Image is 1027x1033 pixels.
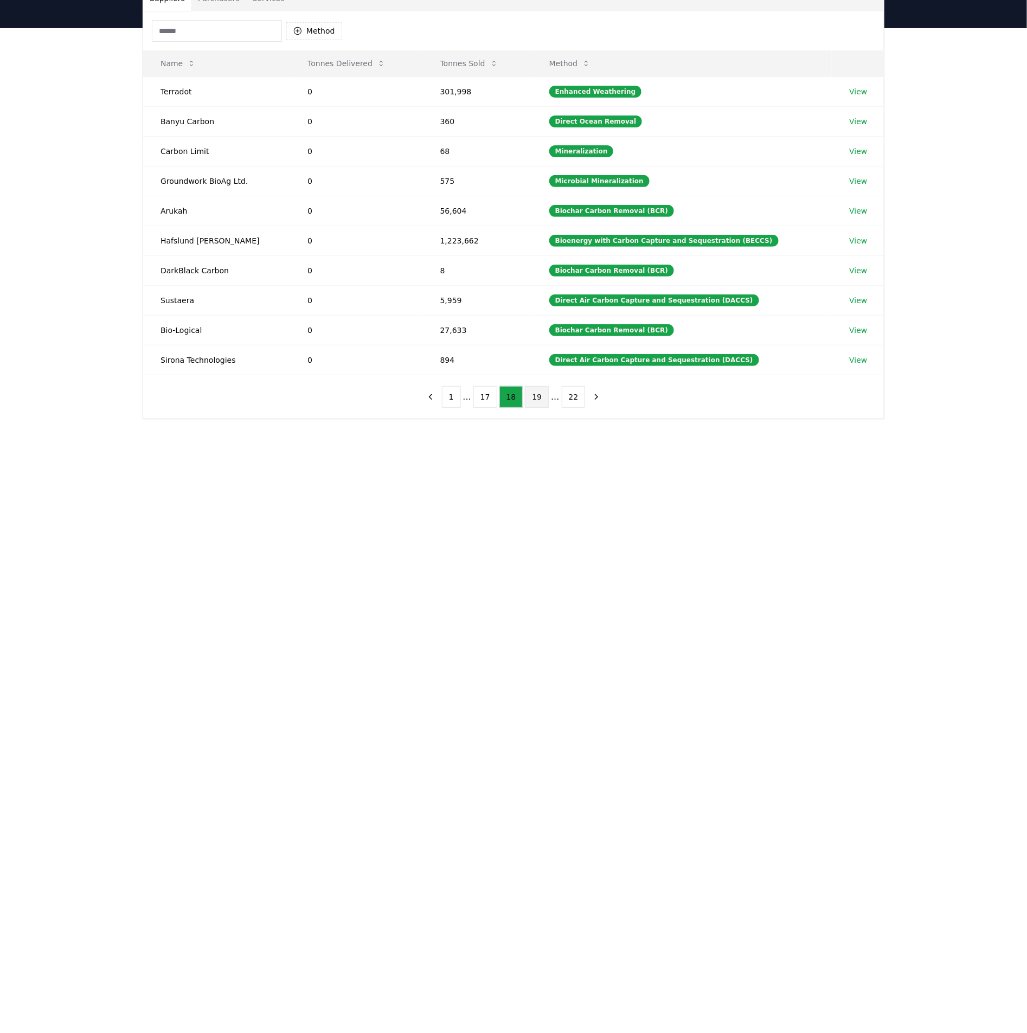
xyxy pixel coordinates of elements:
button: Tonnes Sold [432,53,507,74]
td: 360 [423,106,532,136]
button: Tonnes Delivered [299,53,394,74]
button: Method [541,53,600,74]
a: View [849,325,867,336]
a: View [849,235,867,246]
a: View [849,265,867,276]
td: 0 [290,106,422,136]
td: Bio-Logical [143,315,290,345]
td: DarkBlack Carbon [143,255,290,285]
div: Bioenergy with Carbon Capture and Sequestration (BECCS) [549,235,779,247]
button: previous page [421,386,440,408]
td: 0 [290,76,422,106]
td: 0 [290,226,422,255]
button: 22 [562,386,586,408]
div: Direct Air Carbon Capture and Sequestration (DACCS) [549,354,759,366]
td: Hafslund [PERSON_NAME] [143,226,290,255]
td: 894 [423,345,532,375]
li: ... [551,390,559,403]
div: Direct Ocean Removal [549,116,643,127]
a: View [849,295,867,306]
td: Sustaera [143,285,290,315]
td: 575 [423,166,532,196]
td: 0 [290,255,422,285]
td: 56,604 [423,196,532,226]
td: Sirona Technologies [143,345,290,375]
div: Mineralization [549,145,614,157]
button: next page [587,386,606,408]
td: 0 [290,285,422,315]
td: Banyu Carbon [143,106,290,136]
button: 19 [525,386,549,408]
td: 1,223,662 [423,226,532,255]
div: Biochar Carbon Removal (BCR) [549,265,674,277]
td: 0 [290,136,422,166]
button: 17 [473,386,497,408]
td: Terradot [143,76,290,106]
td: 0 [290,315,422,345]
button: Name [152,53,204,74]
td: 0 [290,196,422,226]
div: Microbial Mineralization [549,175,650,187]
td: 0 [290,166,422,196]
button: Method [286,22,342,40]
a: View [849,206,867,216]
a: View [849,86,867,97]
td: 5,959 [423,285,532,315]
a: View [849,355,867,365]
div: Biochar Carbon Removal (BCR) [549,205,674,217]
button: 18 [499,386,523,408]
a: View [849,146,867,157]
td: 27,633 [423,315,532,345]
a: View [849,116,867,127]
li: ... [463,390,471,403]
td: 301,998 [423,76,532,106]
div: Enhanced Weathering [549,86,642,98]
td: 68 [423,136,532,166]
div: Biochar Carbon Removal (BCR) [549,324,674,336]
div: Direct Air Carbon Capture and Sequestration (DACCS) [549,294,759,306]
td: Arukah [143,196,290,226]
td: Groundwork BioAg Ltd. [143,166,290,196]
td: Carbon Limit [143,136,290,166]
button: 1 [442,386,461,408]
td: 8 [423,255,532,285]
a: View [849,176,867,187]
td: 0 [290,345,422,375]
